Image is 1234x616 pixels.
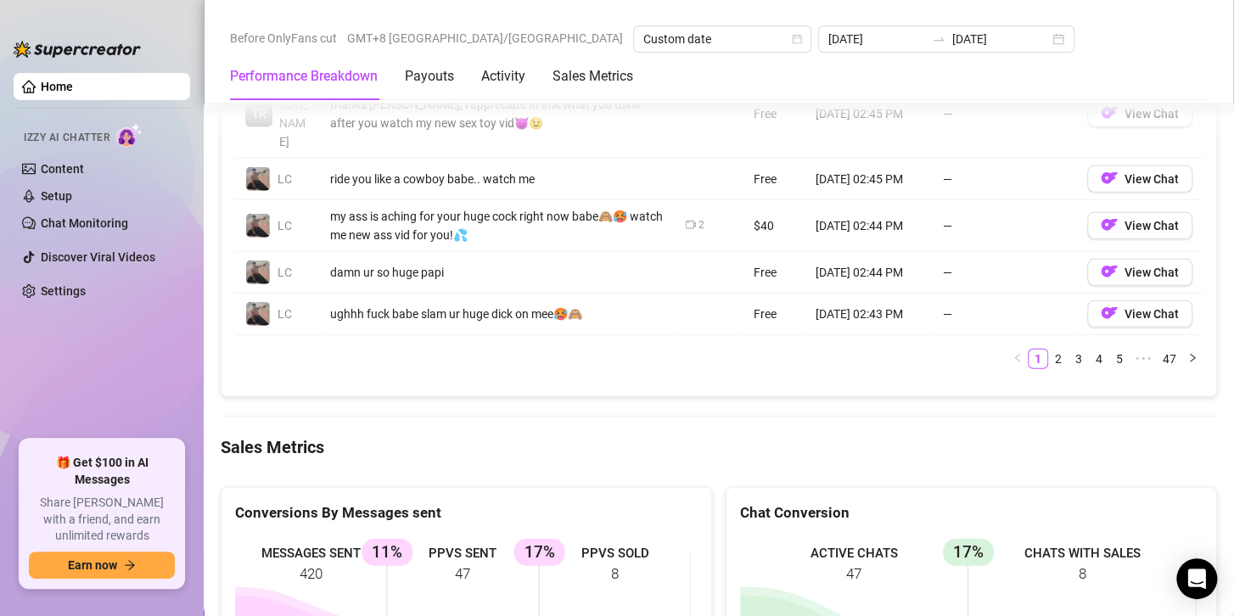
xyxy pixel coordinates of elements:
div: Open Intercom Messenger [1176,558,1217,599]
img: OF [1101,263,1118,280]
li: Next 5 Pages [1130,349,1157,369]
div: ughhh fuck babe slam ur huge dick on mee🥵🙈 [330,305,665,323]
div: damn ur so huge papi [330,263,665,282]
a: Content [41,162,84,176]
span: LC [278,219,292,232]
td: Free [743,159,805,200]
td: [DATE] 02:44 PM [805,200,933,252]
div: Payouts [405,66,454,87]
li: 2 [1048,349,1069,369]
td: [DATE] 02:43 PM [805,294,933,335]
img: logo-BBDzfeDw.svg [14,41,141,58]
li: 1 [1028,349,1048,369]
td: $40 [743,200,805,252]
td: — [933,200,1077,252]
td: Free [743,294,805,335]
span: Share [PERSON_NAME] with a friend, and earn unlimited rewards [29,495,175,545]
a: Settings [41,284,86,298]
div: ride you like a cowboy babe.. watch me [330,170,665,188]
button: Earn nowarrow-right [29,552,175,579]
a: 3 [1069,350,1088,368]
img: LC [246,260,270,284]
h4: Sales Metrics [221,435,1217,459]
a: OFView Chat [1087,176,1192,189]
td: Free [743,70,805,159]
span: TR [252,104,266,123]
li: 3 [1069,349,1089,369]
span: GMT+8 [GEOGRAPHIC_DATA]/[GEOGRAPHIC_DATA] [347,25,623,51]
input: Start date [828,30,925,48]
a: Home [41,80,73,93]
span: Izzy AI Chatter [24,130,109,146]
div: Sales Metrics [552,66,633,87]
button: OFView Chat [1087,259,1192,286]
li: 5 [1109,349,1130,369]
span: LC [278,172,292,186]
button: OFView Chat [1087,165,1192,193]
span: View Chat [1125,219,1179,232]
a: 1 [1029,350,1047,368]
a: Discover Viral Videos [41,250,155,264]
a: OFView Chat [1087,311,1192,324]
span: View Chat [1125,107,1179,120]
div: my ass is aching for your huge cock right now babe🙈🥵 watch me new ass vid for you!💦 [330,207,665,244]
span: left [1012,353,1023,363]
input: End date [952,30,1049,48]
img: OF [1101,305,1118,322]
a: OFView Chat [1087,269,1192,283]
td: [DATE] 02:45 PM [805,70,933,159]
td: — [933,294,1077,335]
button: right [1182,349,1203,369]
span: View Chat [1125,172,1179,186]
img: OF [1101,104,1118,121]
li: Previous Page [1007,349,1028,369]
img: OF [1101,170,1118,187]
div: Chat Conversion [740,501,1203,524]
span: 🎁 Get $100 in AI Messages [29,455,175,488]
span: Before OnlyFans cut [230,25,337,51]
div: Activity [481,66,525,87]
span: ••• [1130,349,1157,369]
li: 4 [1089,349,1109,369]
a: 4 [1090,350,1108,368]
span: Earn now [68,558,117,572]
span: LC [278,307,292,321]
div: 2 [698,217,704,233]
img: LC [246,214,270,238]
a: 47 [1158,350,1181,368]
span: video-camera [686,220,696,230]
span: arrow-right [124,559,136,571]
img: LC [246,167,270,191]
span: [PERSON_NAME] [279,79,308,148]
span: LC [278,266,292,279]
span: right [1187,353,1198,363]
span: swap-right [932,32,945,46]
span: Custom date [643,26,801,52]
img: OF [1101,216,1118,233]
div: Performance Breakdown [230,66,378,87]
button: OFView Chat [1087,212,1192,239]
td: — [933,252,1077,294]
button: OFView Chat [1087,300,1192,328]
button: left [1007,349,1028,369]
a: OFView Chat [1087,110,1192,124]
li: Next Page [1182,349,1203,369]
li: 47 [1157,349,1182,369]
a: OFView Chat [1087,222,1192,236]
span: View Chat [1125,266,1179,279]
a: Setup [41,189,72,203]
div: Conversions By Messages sent [235,501,698,524]
div: thanks [PERSON_NAME], i appreciate it! lmk what you think after you watch my new sex toy vid😈😉 [330,95,665,132]
button: OFView Chat [1087,100,1192,127]
img: AI Chatter [116,123,143,148]
img: LC [246,302,270,326]
span: View Chat [1125,307,1179,321]
td: [DATE] 02:45 PM [805,159,933,200]
a: 5 [1110,350,1129,368]
a: 2 [1049,350,1068,368]
td: [DATE] 02:44 PM [805,252,933,294]
td: — [933,159,1077,200]
a: Chat Monitoring [41,216,128,230]
td: Free [743,252,805,294]
td: — [933,70,1077,159]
